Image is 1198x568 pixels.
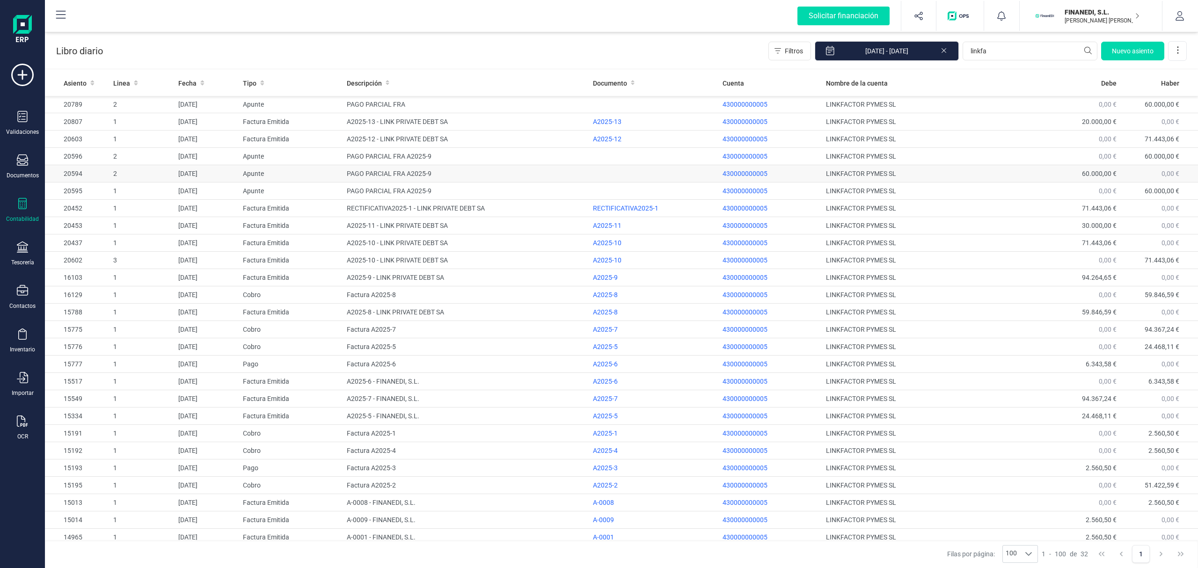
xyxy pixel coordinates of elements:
td: 20807 [45,113,110,131]
button: FIFINANEDI, S.L.[PERSON_NAME] [PERSON_NAME] [1031,1,1151,31]
span: 60.000,00 € [1082,170,1117,177]
span: 100 [1055,549,1066,559]
td: 16103 [45,269,110,286]
td: Pago [239,459,343,477]
td: Factura A2025-8 [343,286,589,304]
span: 0,00 € [1099,430,1117,437]
p: 430000000005 [723,221,818,230]
div: A2025-2 [593,481,715,490]
p: 430000000005 [723,307,818,317]
td: 1 [110,459,174,477]
td: [DATE] [175,286,239,304]
td: [DATE] [175,442,239,459]
td: 15014 [45,511,110,529]
button: Logo de OPS [942,1,978,31]
span: 0,00 € [1161,516,1179,524]
td: A2025-10 - LINK PRIVATE DEBT SA [343,252,589,269]
td: [DATE] [175,165,239,182]
td: Factura Emitida [239,304,343,321]
td: LINKFACTOR PYMES SL [822,96,1043,113]
td: LINKFACTOR PYMES SL [822,252,1043,269]
td: 20594 [45,165,110,182]
td: A2025-13 - LINK PRIVATE DEBT SA [343,113,589,131]
td: Factura A2025-5 [343,338,589,356]
td: 1 [110,338,174,356]
td: 15192 [45,442,110,459]
td: Cobro [239,338,343,356]
td: 15777 [45,356,110,373]
p: 430000000005 [723,481,818,490]
td: 20452 [45,200,110,217]
span: 6.343,58 € [1148,378,1179,385]
td: Factura Emitida [239,200,343,217]
p: 430000000005 [723,463,818,473]
span: 0,00 € [1099,326,1117,333]
td: A2025-11 - LINK PRIVATE DEBT SA [343,217,589,234]
td: 1 [110,494,174,511]
span: 94.264,65 € [1082,274,1117,281]
span: 0,00 € [1099,343,1117,350]
div: A2025-3 [593,463,715,473]
img: Logo Finanedi [13,15,32,45]
button: First Page [1093,545,1110,563]
div: Contactos [9,302,36,310]
div: A-0009 [593,515,715,524]
td: Factura Emitida [239,529,343,546]
p: 430000000005 [723,117,818,126]
img: Logo de OPS [948,11,972,21]
td: 15775 [45,321,110,338]
td: LINKFACTOR PYMES SL [822,269,1043,286]
div: A2025-8 [593,307,715,317]
td: A2025-9 - LINK PRIVATE DEBT SA [343,269,589,286]
span: 0,00 € [1161,360,1179,368]
p: 430000000005 [723,429,818,438]
td: [DATE] [175,182,239,200]
td: PAGO PARCIAL FRA [343,96,589,113]
span: Nombre de la cuenta [826,79,888,88]
td: 1 [110,200,174,217]
td: 1 [110,408,174,425]
span: 0,00 € [1161,533,1179,541]
input: Buscar [963,42,1097,60]
td: LINKFACTOR PYMES SL [822,529,1043,546]
div: A2025-6 [593,377,715,386]
p: 430000000005 [723,134,818,144]
td: 20603 [45,131,110,148]
td: 1 [110,321,174,338]
td: [DATE] [175,96,239,113]
span: 0,00 € [1161,170,1179,177]
div: RECTIFICATIVA2025-1 [593,204,715,213]
span: 0,00 € [1161,395,1179,402]
td: Apunte [239,165,343,182]
td: LINKFACTOR PYMES SL [822,356,1043,373]
td: LINKFACTOR PYMES SL [822,425,1043,442]
p: 430000000005 [723,342,818,351]
td: A2025-5 - FINANEDI, S.L. [343,408,589,425]
div: Contabilidad [6,215,39,223]
p: 430000000005 [723,325,818,334]
td: LINKFACTOR PYMES SL [822,390,1043,408]
td: 20595 [45,182,110,200]
td: [DATE] [175,459,239,477]
td: Apunte [239,96,343,113]
td: LINKFACTOR PYMES SL [822,477,1043,494]
span: Cuenta [723,79,744,88]
td: Factura A2025-3 [343,459,589,477]
span: 2.560,50 € [1148,430,1179,437]
div: Filas por página: [947,545,1038,563]
td: Factura Emitida [239,494,343,511]
td: Factura Emitida [239,269,343,286]
td: [DATE] [175,113,239,131]
span: 2.560,50 € [1086,533,1117,541]
td: 1 [110,286,174,304]
td: LINKFACTOR PYMES SL [822,234,1043,252]
span: 60.000,00 € [1145,153,1179,160]
td: LINKFACTOR PYMES SL [822,494,1043,511]
span: 94.367,24 € [1082,395,1117,402]
td: 15193 [45,459,110,477]
p: 430000000005 [723,169,818,178]
td: [DATE] [175,529,239,546]
td: 1 [110,529,174,546]
span: 0,00 € [1099,187,1117,195]
td: A2025-6 - FINANEDI, S.L. [343,373,589,390]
